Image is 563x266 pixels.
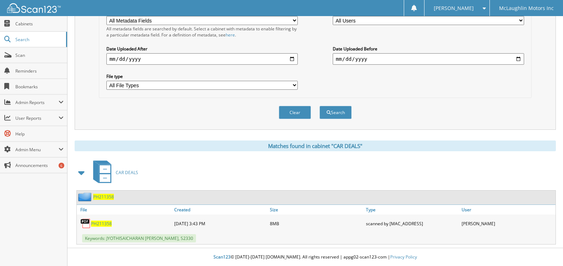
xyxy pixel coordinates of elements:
a: PH211358 [93,194,114,200]
input: start [106,53,297,65]
div: 6 [59,163,64,168]
span: [PERSON_NAME] [434,6,474,10]
label: Date Uploaded After [106,46,297,52]
a: File [77,205,172,215]
span: Admin Menu [15,147,59,153]
span: Scan123 [213,254,231,260]
a: Privacy Policy [390,254,417,260]
div: Matches found in cabinet "CAR DEALS" [75,141,556,151]
a: Size [268,205,364,215]
label: Date Uploaded Before [333,46,524,52]
div: All metadata fields are searched by default. Select a cabinet with metadata to enable filtering b... [106,26,297,38]
span: Help [15,131,64,137]
span: CAR DEALS [116,169,138,176]
div: scanned by [MAC_ADDRESS] [364,216,460,231]
a: PH211358 [91,221,112,227]
input: end [333,53,524,65]
iframe: Chat Widget [527,232,563,266]
a: Created [172,205,268,215]
img: scan123-logo-white.svg [7,3,61,13]
span: Reminders [15,68,64,74]
span: Scan [15,52,64,58]
label: File type [106,73,297,79]
a: User [460,205,556,215]
span: McLaughlin Motors Inc [499,6,554,10]
div: © [DATE]-[DATE] [DOMAIN_NAME]. All rights reserved | appg02-scan123-com | [67,248,563,266]
span: Admin Reports [15,99,59,105]
span: Announcements [15,162,64,168]
span: Keywords: JYOTHISAICHARAN [PERSON_NAME], S2330 [82,234,196,242]
div: [PERSON_NAME] [460,216,556,231]
span: User Reports [15,115,59,121]
div: 8MB [268,216,364,231]
span: Bookmarks [15,84,64,90]
button: Clear [279,106,311,119]
span: Cabinets [15,21,64,27]
div: [DATE] 3:43 PM [172,216,268,231]
span: Search [15,36,62,43]
img: PDF.png [80,218,91,229]
img: folder2.png [78,192,93,201]
a: CAR DEALS [89,158,138,187]
a: here [226,32,235,38]
button: Search [320,106,352,119]
a: Type [364,205,460,215]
